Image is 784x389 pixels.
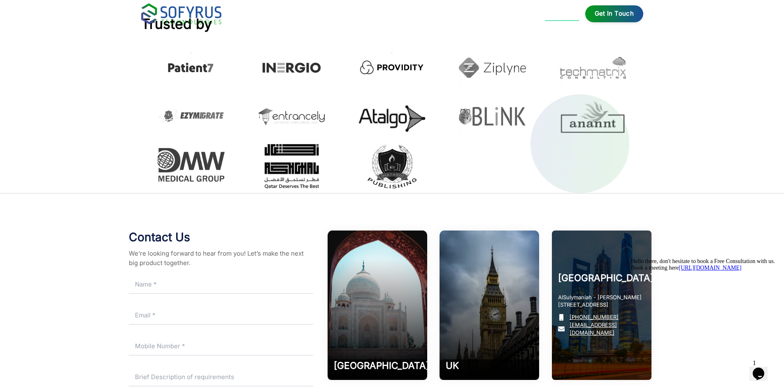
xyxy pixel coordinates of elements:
img: Software Development Company in UK [440,231,539,380]
div: Hello there, don't hesitate to book a Free Consultation with us.Book a meeting here[URL][DOMAIN_N... [3,3,151,16]
a: Get in Touch [585,5,643,22]
img: Techmatrix [559,45,626,90]
a: [EMAIL_ADDRESS][DOMAIN_NAME] [570,321,645,337]
img: Dmw [158,144,225,189]
img: Software development Company [258,45,325,90]
img: Atalgo [358,95,426,139]
input: Email * [129,306,313,325]
input: Brief Description of requirements [129,368,313,387]
img: Ziplyne [459,45,526,90]
span: Hello there, don't hesitate to book a Free Consultation with us. Book a meeting here [3,3,147,16]
h2: [GEOGRAPHIC_DATA] [334,359,421,372]
a: Services 🞃 [460,9,499,19]
a: [PHONE_NUMBER] [570,313,619,321]
img: Ezymigrate [158,95,225,139]
a: About Us [545,9,579,21]
iframe: chat widget [628,255,776,352]
img: Software Development Company in Aligarh [328,231,427,380]
p: AlSulymaniah - [PERSON_NAME][STREET_ADDRESS] [558,293,645,309]
img: Ashghal [258,144,325,189]
img: Blink [459,95,526,139]
h2: [GEOGRAPHIC_DATA] [558,272,645,284]
img: Software development Company [158,45,225,90]
img: Hataso [358,144,426,189]
h2: UK [446,359,533,372]
a: [URL][DOMAIN_NAME] [51,10,114,16]
p: We’re looking forward to hear from you! Let’s make the next big product together. [129,249,313,268]
a: Home [425,9,448,19]
img: sofyrus [141,3,221,24]
input: Name * [129,275,313,294]
img: Entrancely [258,95,325,139]
img: Software development Company [358,45,426,90]
input: Mobile Number * [129,337,313,356]
h2: Contact Us [129,231,313,245]
a: Blog [512,9,533,19]
iframe: chat widget [749,356,776,381]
